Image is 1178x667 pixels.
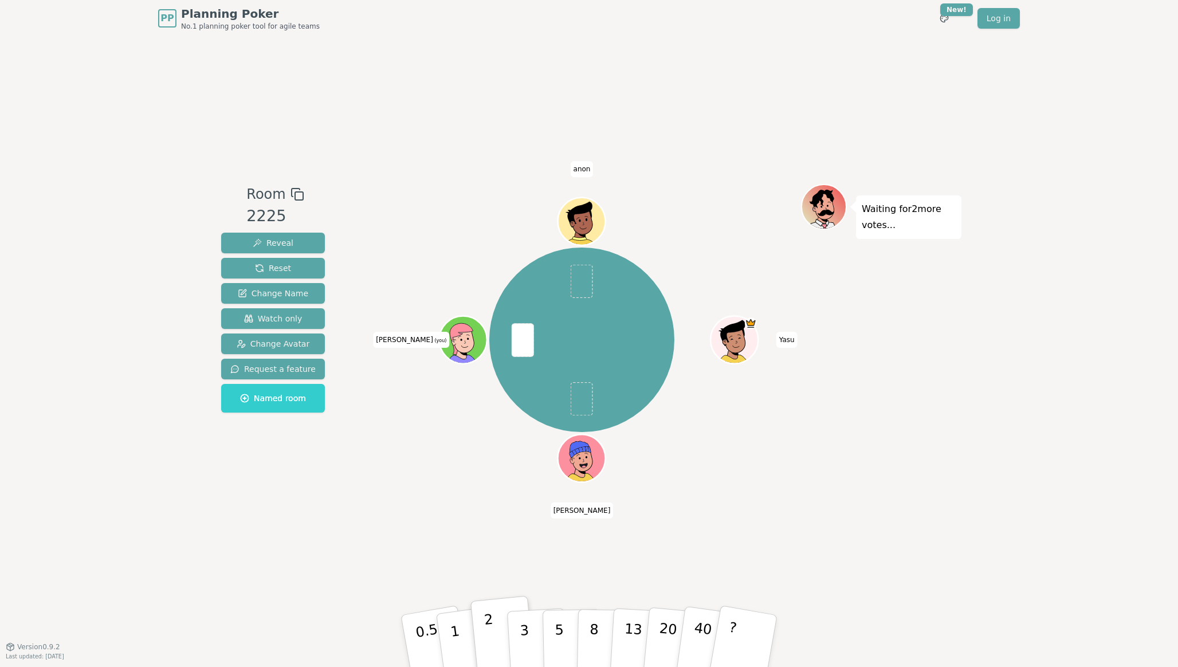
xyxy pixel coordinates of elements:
[745,317,757,329] span: Yasu is the host
[221,283,325,304] button: Change Name
[940,3,973,16] div: New!
[160,11,174,25] span: PP
[977,8,1020,29] a: Log in
[776,332,798,348] span: Click to change your name
[255,262,291,274] span: Reset
[240,393,306,404] span: Named room
[862,201,956,233] p: Waiting for 2 more votes...
[181,22,320,31] span: No.1 planning poker tool for agile teams
[433,338,447,343] span: (you)
[181,6,320,22] span: Planning Poker
[246,205,304,228] div: 2225
[238,288,308,299] span: Change Name
[441,317,486,362] button: Click to change your avatar
[373,332,449,348] span: Click to change your name
[221,233,325,253] button: Reveal
[237,338,310,350] span: Change Avatar
[571,161,594,177] span: Click to change your name
[230,363,316,375] span: Request a feature
[934,8,955,29] button: New!
[221,384,325,413] button: Named room
[158,6,320,31] a: PPPlanning PokerNo.1 planning poker tool for agile teams
[17,642,60,652] span: Version 0.9.2
[244,313,303,324] span: Watch only
[6,653,64,660] span: Last updated: [DATE]
[221,308,325,329] button: Watch only
[6,642,60,652] button: Version0.9.2
[551,503,614,519] span: Click to change your name
[221,258,325,278] button: Reset
[221,359,325,379] button: Request a feature
[221,333,325,354] button: Change Avatar
[246,184,285,205] span: Room
[253,237,293,249] span: Reveal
